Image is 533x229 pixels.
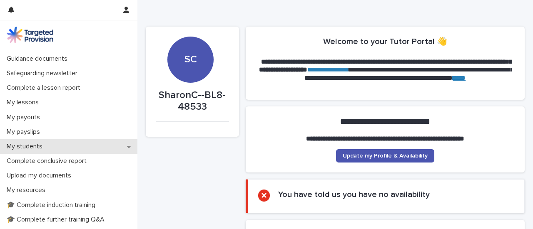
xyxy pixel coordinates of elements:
[3,172,78,180] p: Upload my documents
[3,143,49,150] p: My students
[336,149,434,163] a: Update my Profile & Availability
[3,216,111,224] p: 🎓 Complete further training Q&A
[3,157,93,165] p: Complete conclusive report
[156,89,229,113] p: SharonC--BL8-48533
[343,153,428,159] span: Update my Profile & Availability
[323,37,447,47] h2: Welcome to your Tutor Portal 👋
[3,98,45,106] p: My lessons
[3,113,47,121] p: My payouts
[3,84,87,92] p: Complete a lesson report
[3,69,84,77] p: Safeguarding newsletter
[3,55,74,63] p: Guidance documents
[167,7,214,65] div: SC
[278,190,430,199] h2: You have told us you have no availability
[7,27,53,43] img: M5nRWzHhSzIhMunXDL62
[3,128,47,136] p: My payslips
[3,201,102,209] p: 🎓 Complete induction training
[3,186,52,194] p: My resources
